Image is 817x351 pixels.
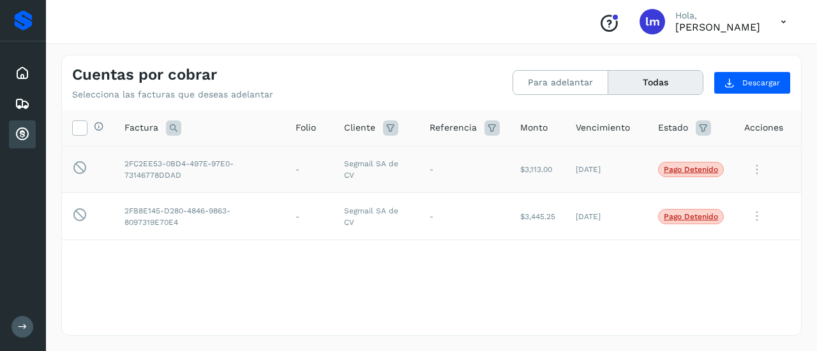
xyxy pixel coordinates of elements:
[664,212,718,221] p: Pago detenido
[576,121,630,134] span: Vencimiento
[675,21,760,33] p: lourdes murillo cabrera
[124,121,158,134] span: Factura
[510,193,566,240] td: $3,445.25
[744,121,783,134] span: Acciones
[9,90,36,118] div: Embarques
[296,121,316,134] span: Folio
[513,71,608,94] button: Para adelantar
[9,120,36,148] div: Cuentas por cobrar
[285,146,334,193] td: -
[9,59,36,87] div: Inicio
[742,77,780,89] span: Descargar
[675,10,760,21] p: Hola,
[566,193,648,240] td: [DATE]
[285,193,334,240] td: -
[510,146,566,193] td: $3,113.00
[520,121,548,134] span: Monto
[608,71,703,94] button: Todas
[334,193,419,240] td: Segmail SA de CV
[334,146,419,193] td: Segmail SA de CV
[664,165,718,174] p: Pago detenido
[72,66,217,84] h4: Cuentas por cobrar
[114,146,285,193] td: 2FC2EE53-0BD4-497E-97E0-73146778DDAD
[430,121,477,134] span: Referencia
[419,193,510,240] td: -
[114,193,285,240] td: 2FB8E145-D280-4846-9863-8097319E70E4
[72,89,273,100] p: Selecciona las facturas que deseas adelantar
[658,121,688,134] span: Estado
[566,146,648,193] td: [DATE]
[344,121,375,134] span: Cliente
[419,146,510,193] td: -
[714,71,791,94] button: Descargar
